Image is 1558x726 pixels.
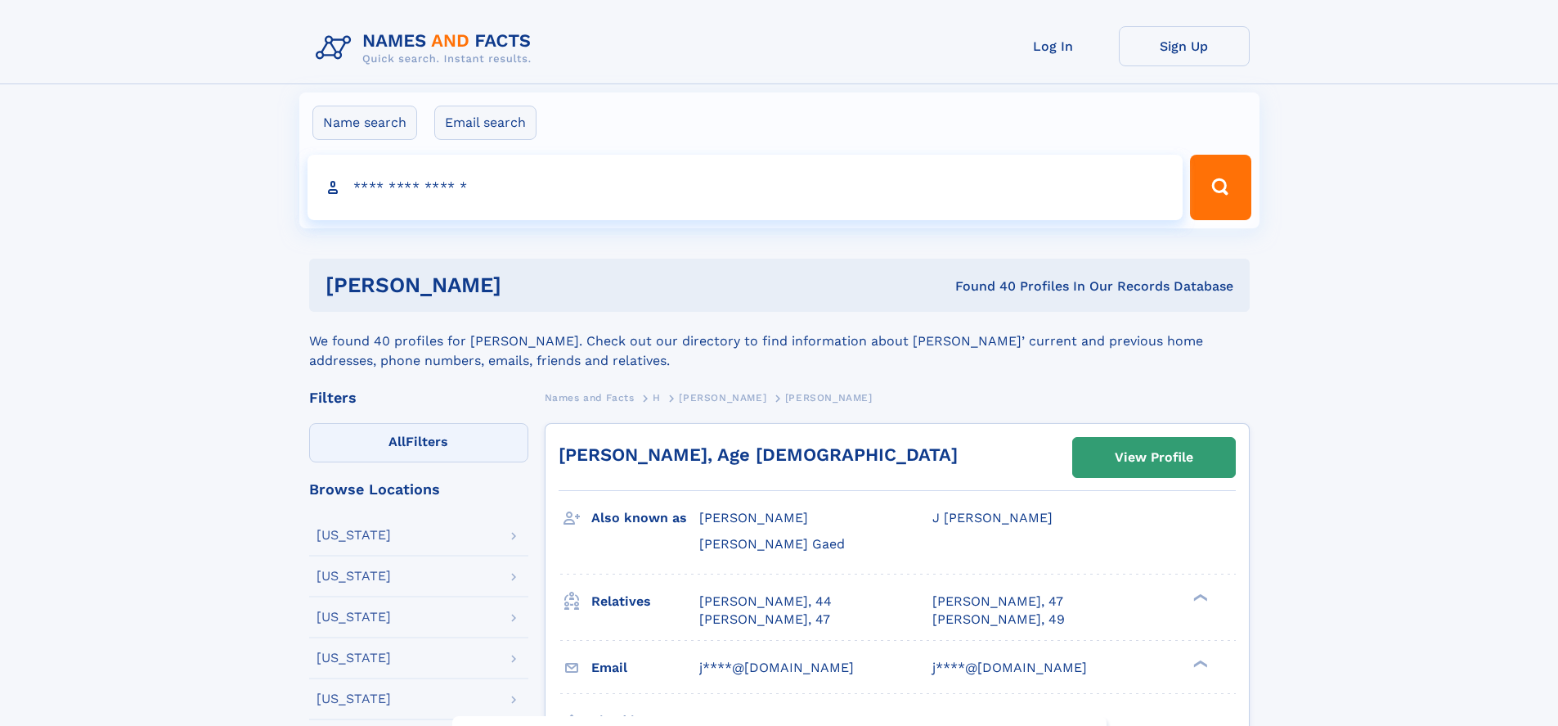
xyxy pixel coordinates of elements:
[317,611,391,624] div: [US_STATE]
[309,423,528,462] label: Filters
[317,570,391,583] div: [US_STATE]
[545,387,635,408] a: Names and Facts
[317,652,391,665] div: [US_STATE]
[785,392,873,404] span: [PERSON_NAME]
[308,155,1183,220] input: search input
[317,692,391,706] div: [US_STATE]
[699,510,808,525] span: [PERSON_NAME]
[559,444,958,465] a: [PERSON_NAME], Age [DEMOGRAPHIC_DATA]
[679,392,766,404] span: [PERSON_NAME]
[679,387,766,408] a: [PERSON_NAME]
[653,387,661,408] a: H
[388,434,406,449] span: All
[1189,592,1209,602] div: ❯
[932,510,1053,525] span: J [PERSON_NAME]
[1119,26,1250,66] a: Sign Up
[1189,658,1209,669] div: ❯
[309,390,528,405] div: Filters
[699,611,830,629] a: [PERSON_NAME], 47
[1073,438,1235,477] a: View Profile
[309,312,1250,371] div: We found 40 profiles for [PERSON_NAME]. Check out our directory to find information about [PERSON...
[699,593,832,611] a: [PERSON_NAME], 44
[988,26,1119,66] a: Log In
[653,392,661,404] span: H
[591,654,699,682] h3: Email
[312,106,417,140] label: Name search
[591,588,699,616] h3: Relatives
[591,504,699,532] h3: Also known as
[1115,439,1193,476] div: View Profile
[309,26,545,70] img: Logo Names and Facts
[309,482,528,497] div: Browse Locations
[434,106,537,140] label: Email search
[326,275,729,295] h1: [PERSON_NAME]
[317,529,391,542] div: [US_STATE]
[699,536,845,552] span: [PERSON_NAME] Gaed
[932,611,1065,629] a: [PERSON_NAME], 49
[932,593,1063,611] a: [PERSON_NAME], 47
[728,277,1233,295] div: Found 40 Profiles In Our Records Database
[1190,155,1250,220] button: Search Button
